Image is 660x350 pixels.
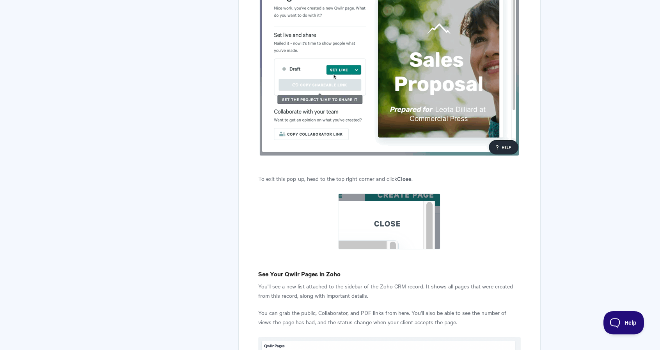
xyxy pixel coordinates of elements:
p: You can grab the public, Collaborator, and PDF links from here. You'll also be able to see the nu... [258,308,521,327]
iframe: Toggle Customer Support [603,311,644,334]
p: To exit this pop-up, head to the top right corner and click . [258,174,521,183]
p: You'll see a new list attached to the sidebar of the Zoho CRM record. It shows all pages that wer... [258,281,521,300]
strong: Close [397,174,412,182]
h4: See Your Qwilr Pages in Zoho [258,269,521,279]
